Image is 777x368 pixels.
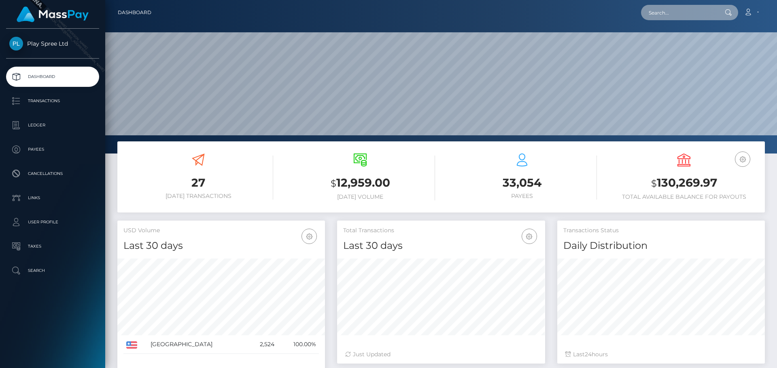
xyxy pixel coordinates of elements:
[123,175,273,191] h3: 27
[331,178,336,189] small: $
[6,188,99,208] a: Links
[563,239,759,253] h4: Daily Distribution
[277,335,319,354] td: 100.00%
[9,216,96,228] p: User Profile
[285,175,435,191] h3: 12,959.00
[447,175,597,191] h3: 33,054
[148,335,247,354] td: [GEOGRAPHIC_DATA]
[343,227,539,235] h5: Total Transactions
[447,193,597,200] h6: Payees
[9,192,96,204] p: Links
[9,265,96,277] p: Search
[247,335,277,354] td: 2,524
[9,168,96,180] p: Cancellations
[641,5,717,20] input: Search...
[126,341,137,349] img: US.png
[609,175,759,191] h3: 130,269.97
[563,227,759,235] h5: Transactions Status
[285,193,435,200] h6: [DATE] Volume
[6,212,99,232] a: User Profile
[6,40,99,47] span: Play Spree Ltd
[6,139,99,160] a: Payees
[9,37,23,50] img: Play Spree Ltd
[6,67,99,87] a: Dashboard
[123,193,273,200] h6: [DATE] Transactions
[17,6,89,22] img: MassPay Logo
[585,351,592,358] span: 24
[9,119,96,131] p: Ledger
[565,350,757,359] div: Last hours
[6,115,99,135] a: Ledger
[345,350,537,359] div: Just Updated
[6,164,99,184] a: Cancellations
[9,95,96,107] p: Transactions
[9,71,96,83] p: Dashboard
[9,143,96,156] p: Payees
[123,239,319,253] h4: Last 30 days
[651,178,657,189] small: $
[343,239,539,253] h4: Last 30 days
[9,240,96,252] p: Taxes
[118,4,151,21] a: Dashboard
[123,227,319,235] h5: USD Volume
[609,193,759,200] h6: Total Available Balance for Payouts
[6,261,99,281] a: Search
[6,91,99,111] a: Transactions
[6,236,99,257] a: Taxes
